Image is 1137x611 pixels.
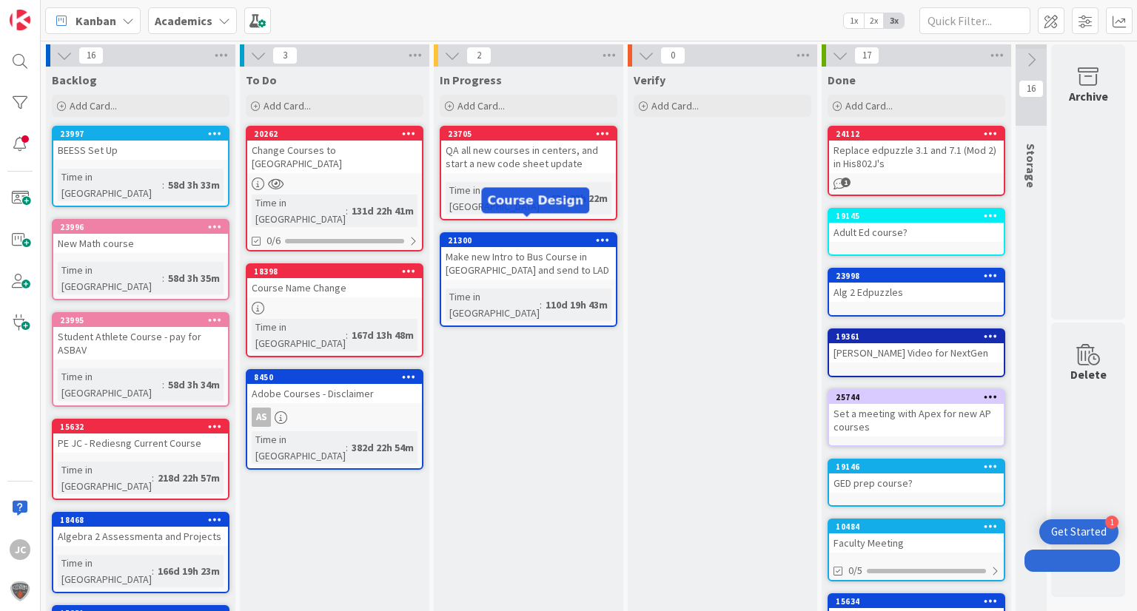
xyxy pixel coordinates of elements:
div: 20262 [254,129,422,139]
span: 16 [78,47,104,64]
div: 10484 [829,520,1004,533]
div: Adobe Courses - Disclaimer [247,384,422,403]
span: 1x [844,13,864,28]
div: BEESS Set Up [53,141,228,160]
div: QA all new courses in centers, and start a new code sheet update [441,141,616,173]
div: Alg 2 Edpuzzles [829,283,1004,302]
div: AS [247,408,422,427]
div: 23705 [448,129,616,139]
span: Done [828,72,856,87]
div: Time in [GEOGRAPHIC_DATA] [252,319,346,351]
div: 24112 [829,127,1004,141]
a: 23995Student Athlete Course - pay for ASBAVTime in [GEOGRAPHIC_DATA]:58d 3h 34m [52,312,229,407]
div: 167d 13h 48m [348,327,417,343]
div: 25744 [829,391,1004,404]
div: 58d 3h 35m [164,270,224,286]
div: Time in [GEOGRAPHIC_DATA] [58,169,162,201]
div: 58d 3h 33m [164,177,224,193]
div: 19145Adult Ed course? [829,209,1004,242]
div: 23998 [836,271,1004,281]
a: 19145Adult Ed course? [828,208,1005,256]
div: 23998 [829,269,1004,283]
div: Time in [GEOGRAPHIC_DATA] [446,288,540,321]
div: 23705QA all new courses in centers, and start a new code sheet update [441,127,616,173]
a: 18398Course Name ChangeTime in [GEOGRAPHIC_DATA]:167d 13h 48m [246,263,423,357]
div: AS [252,408,271,427]
div: 23705 [441,127,616,141]
span: 2 [466,47,492,64]
a: 23996New Math courseTime in [GEOGRAPHIC_DATA]:58d 3h 35m [52,219,229,300]
div: 8450 [247,371,422,384]
div: Time in [GEOGRAPHIC_DATA] [58,368,162,401]
span: 0 [660,47,685,64]
div: 131d 22h 41m [348,203,417,219]
div: 23995 [60,315,228,325]
span: : [346,327,348,343]
a: 8450Adobe Courses - DisclaimerASTime in [GEOGRAPHIC_DATA]:382d 22h 54m [246,369,423,470]
img: avatar [10,581,30,601]
a: 15632PE JC - Rediesng Current CourseTime in [GEOGRAPHIC_DATA]:218d 22h 57m [52,419,229,500]
div: 18398 [247,265,422,278]
div: 15632PE JC - Rediesng Current Course [53,420,228,453]
div: 23996New Math course [53,220,228,253]
div: 110d 19h 43m [542,297,611,313]
span: Verify [634,72,665,87]
div: 19146 [829,460,1004,473]
span: : [162,270,164,286]
span: Storage [1024,144,1039,188]
div: 1 [1105,516,1118,529]
div: 23995Student Athlete Course - pay for ASBAV [53,314,228,359]
div: 23995 [53,314,228,327]
div: 20262Change Courses to [GEOGRAPHIC_DATA] [247,127,422,173]
span: Backlog [52,72,97,87]
span: : [346,203,348,219]
div: 23997 [53,127,228,141]
div: 19361 [829,330,1004,343]
div: 10484Faculty Meeting [829,520,1004,553]
div: Time in [GEOGRAPHIC_DATA] [58,555,152,587]
a: 23705QA all new courses in centers, and start a new code sheet updateTime in [GEOGRAPHIC_DATA]:63... [440,126,617,220]
div: Time in [GEOGRAPHIC_DATA] [446,182,545,215]
div: Get Started [1051,524,1107,539]
div: 15634 [836,596,1004,607]
div: 15634 [829,595,1004,608]
div: 10484 [836,521,1004,532]
div: 21300Make new Intro to Bus Course in [GEOGRAPHIC_DATA] and send to LAD [441,234,616,280]
div: [PERSON_NAME] Video for NextGen [829,343,1004,362]
a: 10484Faculty Meeting0/5 [828,519,1005,581]
span: Add Card... [264,99,311,112]
a: 18468Algebra 2 Assessmenta and ProjectsTime in [GEOGRAPHIC_DATA]:166d 19h 23m [52,512,229,593]
span: In Progress [440,72,502,87]
div: JC [10,539,30,560]
div: Faculty Meeting [829,533,1004,553]
div: Time in [GEOGRAPHIC_DATA] [252,431,346,464]
div: Change Courses to [GEOGRAPHIC_DATA] [247,141,422,173]
div: 382d 22h 54m [348,439,417,456]
div: 25744Set a meeting with Apex for new AP courses [829,391,1004,436]
div: Time in [GEOGRAPHIC_DATA] [58,462,152,494]
a: 21300Make new Intro to Bus Course in [GEOGRAPHIC_DATA] and send to LADTime in [GEOGRAPHIC_DATA]:1... [440,232,617,327]
div: 166d 19h 23m [154,563,224,579]
input: Quick Filter... [919,7,1030,34]
span: Add Card... [845,99,893,112]
span: 16 [1019,80,1044,98]
div: Time in [GEOGRAPHIC_DATA] [252,195,346,227]
div: 19361[PERSON_NAME] Video for NextGen [829,330,1004,362]
span: 3 [272,47,298,64]
div: PE JC - Rediesng Current Course [53,433,228,453]
div: Set a meeting with Apex for new AP courses [829,404,1004,436]
div: 21300 [441,234,616,247]
div: 25744 [836,392,1004,402]
span: : [152,563,154,579]
div: 23997BEESS Set Up [53,127,228,160]
img: Visit kanbanzone.com [10,10,30,30]
div: 20262 [247,127,422,141]
span: 17 [854,47,879,64]
div: 21300 [448,235,616,246]
a: 19146GED prep course? [828,459,1005,507]
div: 19146 [836,462,1004,472]
div: 19146GED prep course? [829,460,1004,493]
div: 24112 [836,129,1004,139]
div: Open Get Started checklist, remaining modules: 1 [1039,519,1118,544]
span: : [162,377,164,393]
